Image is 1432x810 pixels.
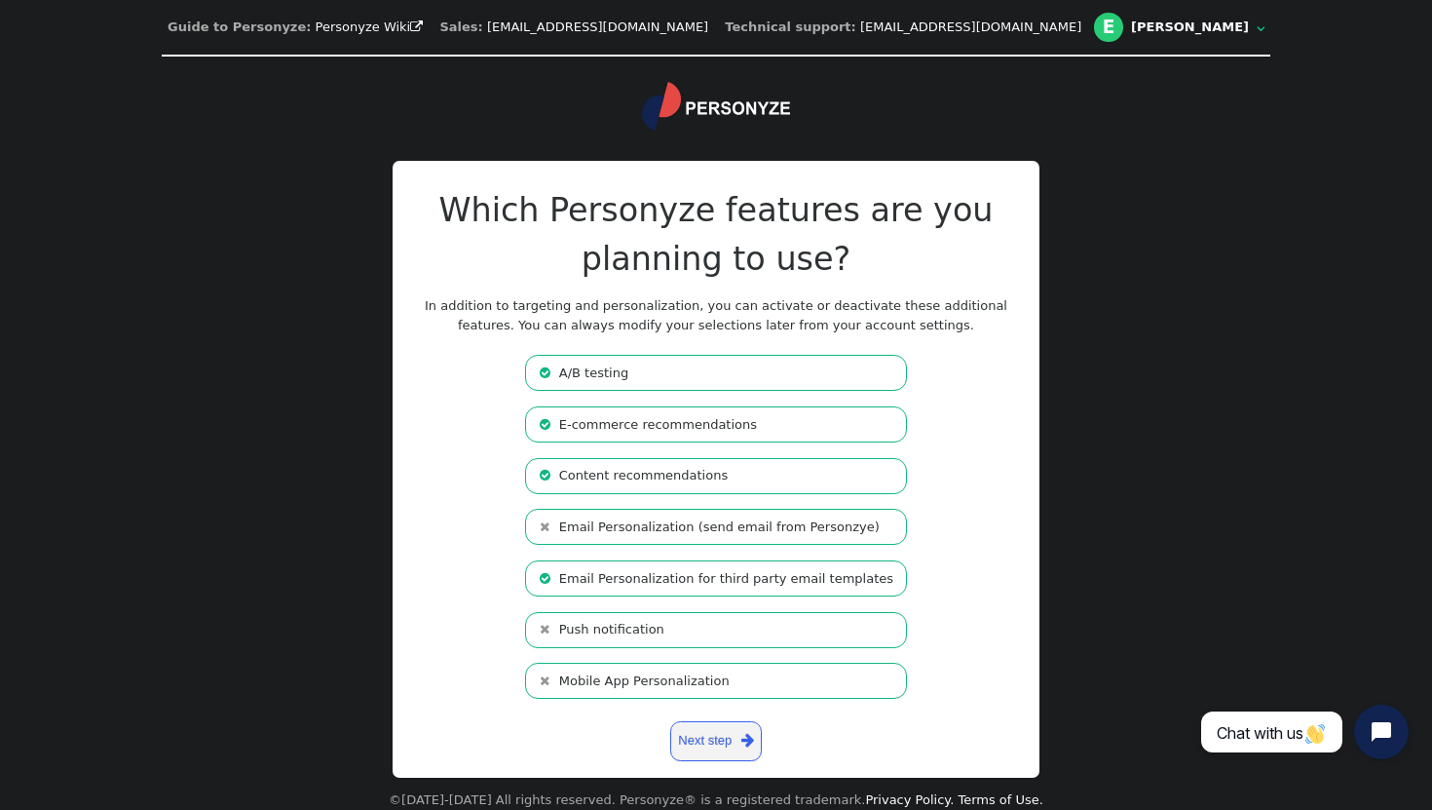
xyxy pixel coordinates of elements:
a: [EMAIL_ADDRESS][DOMAIN_NAME] [487,19,708,34]
span:  [540,623,549,636]
b: Guide to Personyze: [168,19,311,34]
b: Sales: [439,19,482,34]
li: Content recommendations [525,458,907,494]
span:  [540,469,550,482]
span:  [540,572,550,585]
span:  [540,675,549,687]
li: Email Personalization (send email from Personzye) [525,509,907,545]
span:  [540,366,550,379]
a: Personyze Wiki [316,19,424,34]
img: logo.svg [642,82,790,131]
li: Email Personalization for third party email templates [525,560,907,597]
div: E [1094,13,1123,42]
a: Terms of Use. [958,792,1043,807]
h2: Which Personyze features are you planning to use? [424,186,1008,284]
span:  [540,521,549,533]
span:  [741,729,754,752]
li: Mobile App Personalization [525,663,907,699]
li: E-commerce recommendations [525,406,907,443]
span:  [1257,22,1264,35]
b: Technical support: [725,19,855,34]
a: [EMAIL_ADDRESS][DOMAIN_NAME] [860,19,1081,34]
a: Next step [670,721,763,761]
a: Privacy Policy. [865,792,954,807]
div: [PERSON_NAME] [1131,19,1253,35]
span:  [410,20,423,33]
span:  [540,418,550,431]
li: A/B testing [525,355,907,391]
p: In addition to targeting and personalization, you can activate or deactivate these additional fea... [424,296,1008,334]
li: Push notification [525,612,907,648]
